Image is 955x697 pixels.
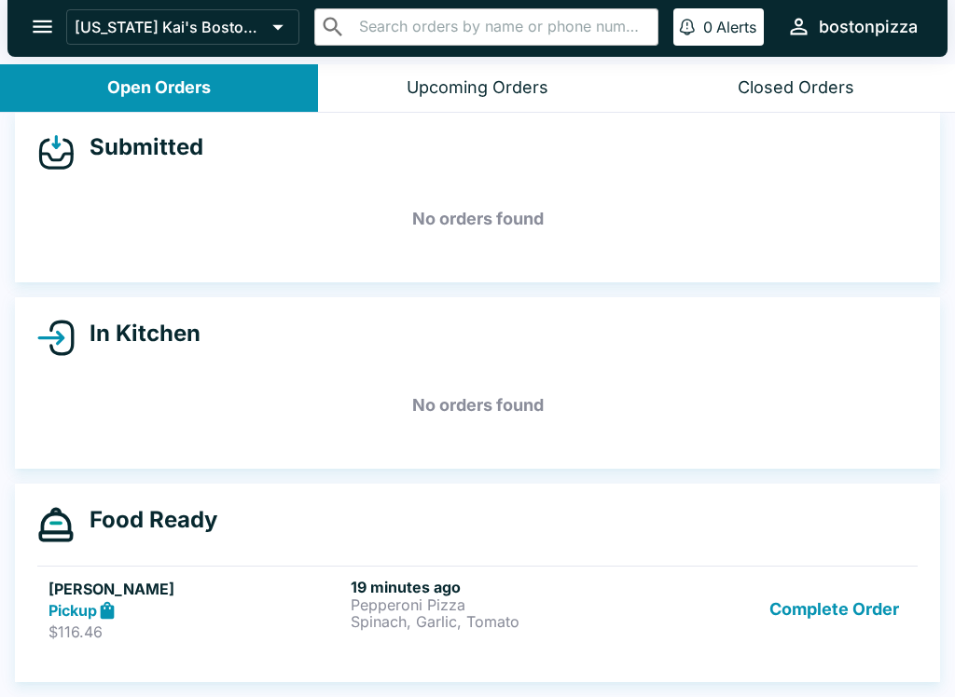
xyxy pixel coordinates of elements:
strong: Pickup [48,601,97,620]
h4: Submitted [75,133,203,161]
div: Closed Orders [738,77,854,99]
input: Search orders by name or phone number [353,14,650,40]
h5: No orders found [37,372,918,439]
h4: Food Ready [75,506,217,534]
p: $116.46 [48,622,343,641]
div: Upcoming Orders [407,77,548,99]
div: bostonpizza [819,16,918,38]
p: Spinach, Garlic, Tomato [351,613,645,630]
button: open drawer [19,3,66,50]
button: Complete Order [762,578,907,642]
p: Alerts [716,18,756,36]
p: Pepperoni Pizza [351,596,645,613]
div: Open Orders [107,77,211,99]
h5: [PERSON_NAME] [48,578,343,600]
p: 0 [703,18,713,36]
button: bostonpizza [779,7,925,47]
button: [US_STATE] Kai's Boston Pizza [66,9,299,45]
h5: No orders found [37,185,918,253]
p: [US_STATE] Kai's Boston Pizza [75,18,265,36]
a: [PERSON_NAME]Pickup$116.4619 minutes agoPepperoni PizzaSpinach, Garlic, TomatoComplete Order [37,566,918,653]
h4: In Kitchen [75,320,201,348]
h6: 19 minutes ago [351,578,645,596]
